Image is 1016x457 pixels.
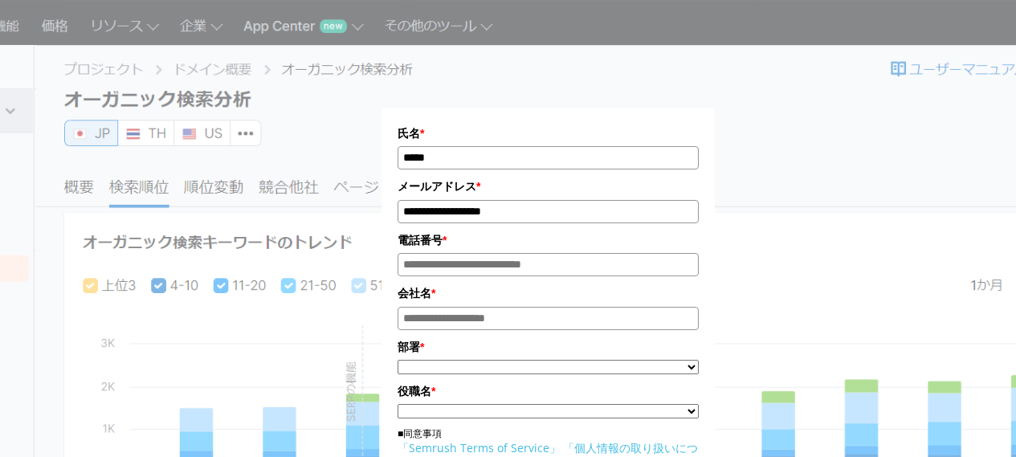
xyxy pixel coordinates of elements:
label: メールアドレス [398,177,699,195]
label: 部署 [398,338,699,356]
label: 電話番号 [398,231,699,249]
label: 氏名 [398,124,699,142]
label: 会社名 [398,284,699,302]
a: 「Semrush Terms of Service」 [398,440,561,455]
label: 役職名 [398,382,699,400]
